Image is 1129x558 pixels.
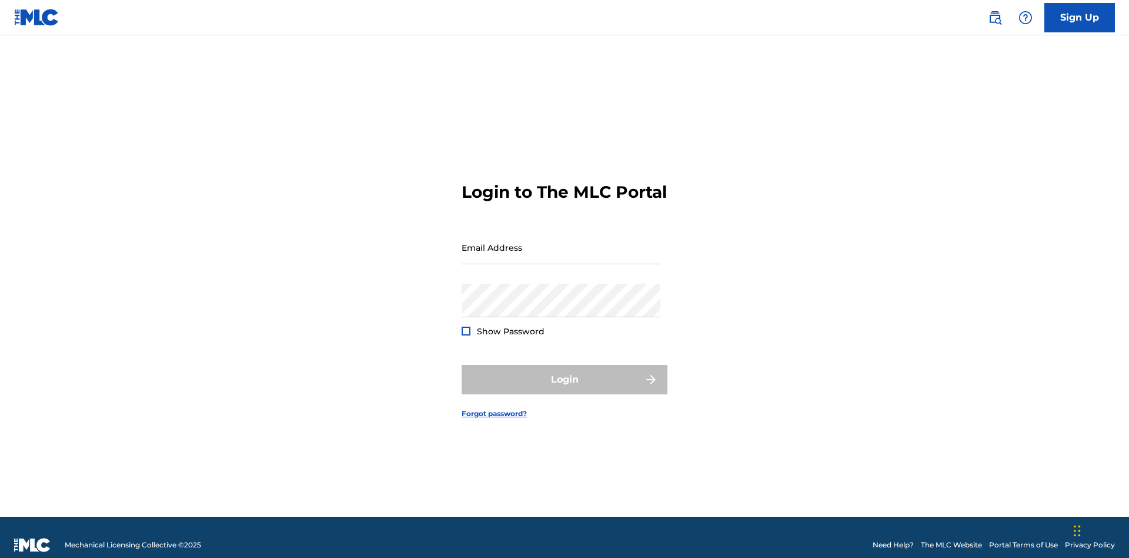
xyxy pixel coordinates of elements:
[462,182,667,202] h3: Login to The MLC Portal
[1070,501,1129,558] iframe: Chat Widget
[14,538,51,552] img: logo
[14,9,59,26] img: MLC Logo
[1065,540,1115,550] a: Privacy Policy
[1044,3,1115,32] a: Sign Up
[65,540,201,550] span: Mechanical Licensing Collective © 2025
[873,540,914,550] a: Need Help?
[477,326,545,337] span: Show Password
[1014,6,1037,29] div: Help
[1074,513,1081,549] div: Drag
[462,408,527,419] a: Forgot password?
[988,11,1002,25] img: search
[983,6,1007,29] a: Public Search
[921,540,982,550] a: The MLC Website
[989,540,1058,550] a: Portal Terms of Use
[1018,11,1033,25] img: help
